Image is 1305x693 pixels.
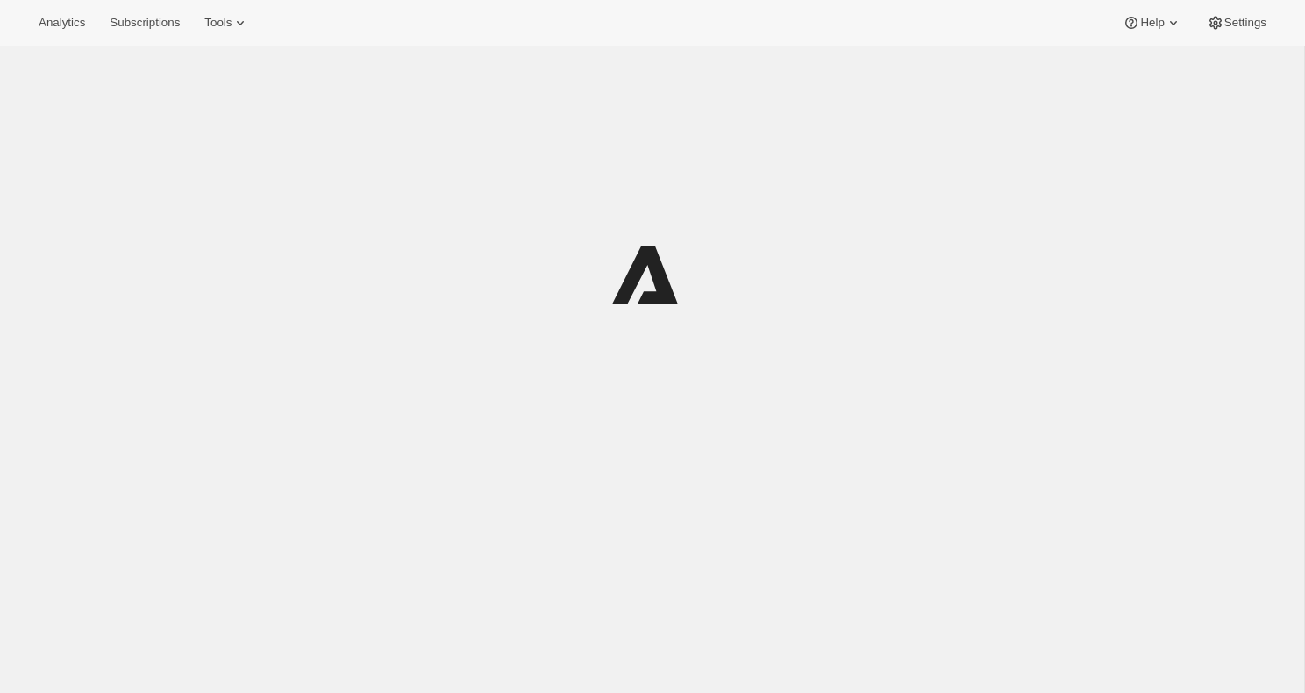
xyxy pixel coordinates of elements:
span: Analytics [39,16,85,30]
button: Analytics [28,11,96,35]
button: Settings [1196,11,1277,35]
button: Tools [194,11,260,35]
span: Subscriptions [110,16,180,30]
span: Help [1140,16,1164,30]
span: Settings [1224,16,1266,30]
button: Subscriptions [99,11,190,35]
button: Help [1112,11,1192,35]
span: Tools [204,16,232,30]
